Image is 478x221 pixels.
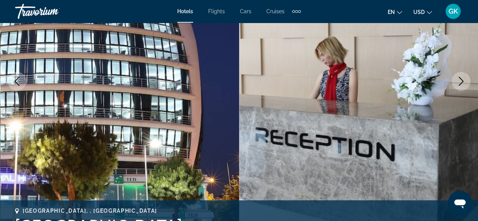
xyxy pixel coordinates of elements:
span: en [388,9,395,15]
a: Cruises [266,8,285,14]
button: Next image [452,72,470,91]
button: Extra navigation items [292,5,301,17]
a: Flights [208,8,225,14]
span: GK [449,8,458,15]
iframe: Кнопка запуска окна обмена сообщениями [448,191,472,215]
span: USD [413,9,425,15]
a: Hotels [177,8,193,14]
button: Previous image [8,72,26,91]
button: Change currency [413,6,432,17]
a: Travorium [15,2,91,21]
a: Cars [240,8,251,14]
span: [GEOGRAPHIC_DATA], , [GEOGRAPHIC_DATA] [23,208,157,214]
button: Change language [388,6,402,17]
button: User Menu [443,3,463,19]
